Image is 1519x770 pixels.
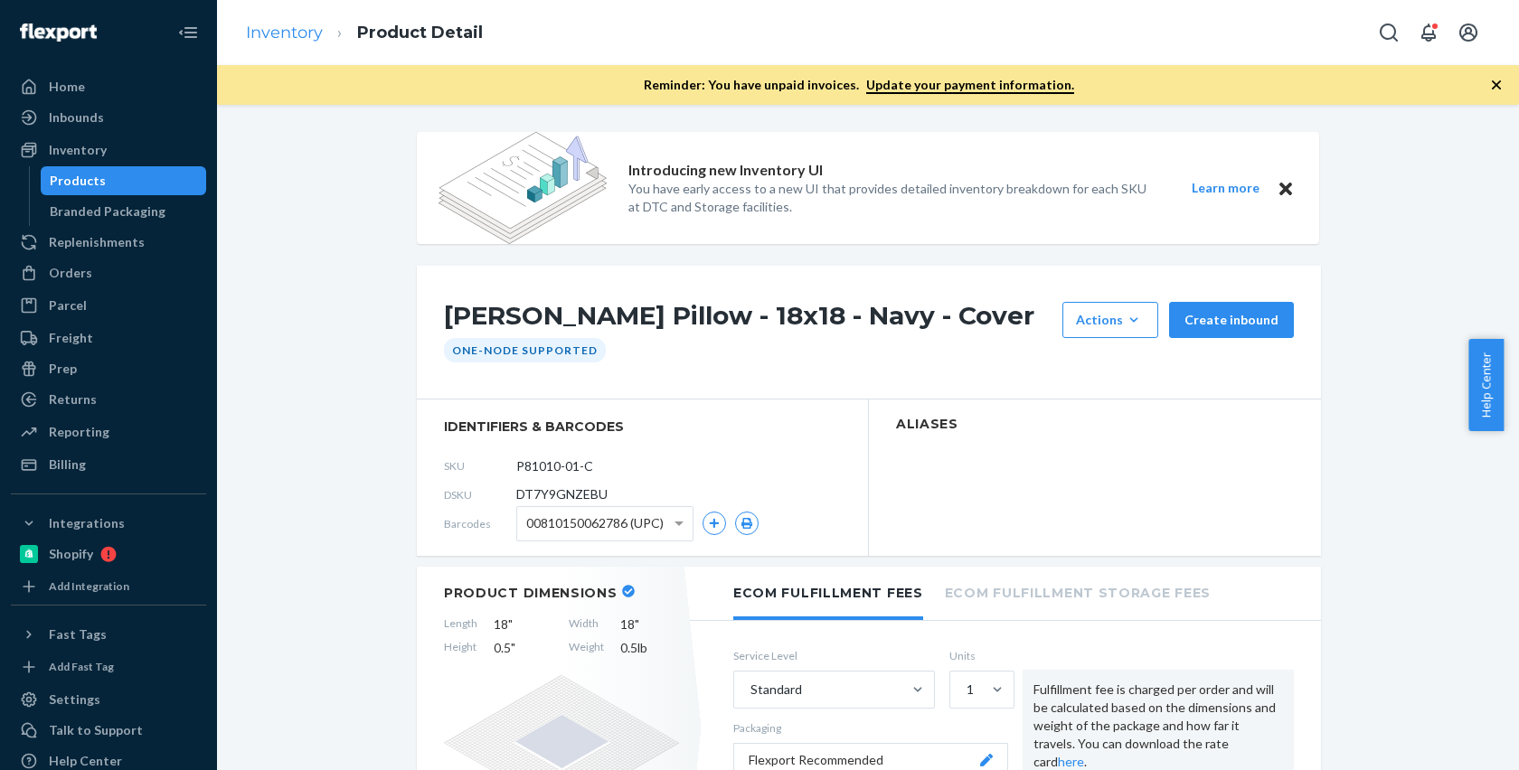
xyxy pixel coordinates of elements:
button: Help Center [1468,339,1504,431]
div: Help Center [49,752,122,770]
a: Reporting [11,418,206,446]
h2: Aliases [896,418,1294,431]
button: Open account menu [1450,14,1486,51]
span: 0.5 lb [620,639,679,657]
li: Ecom Fulfillment Fees [733,567,923,620]
span: " [508,616,513,632]
h2: Product Dimensions [444,585,618,601]
button: Integrations [11,509,206,538]
a: Inbounds [11,103,206,132]
p: Reminder: You have unpaid invoices. [644,76,1074,94]
a: Billing [11,450,206,479]
div: Freight [49,329,93,347]
div: Inbounds [49,108,104,127]
div: Add Integration [49,578,129,594]
a: Product Detail [357,23,483,42]
p: You have early access to a new UI that provides detailed inventory breakdown for each SKU at DTC ... [628,180,1158,216]
div: Fast Tags [49,625,107,643]
a: Home [11,72,206,101]
div: Shopify [49,545,93,563]
a: Settings [11,685,206,714]
button: Close [1274,177,1297,200]
div: Reporting [49,423,109,441]
span: " [635,616,639,632]
span: DT7Y9GNZEBU [516,485,608,503]
a: Shopify [11,540,206,568]
div: Inventory [49,141,107,159]
img: Flexport logo [20,23,97,42]
a: Add Integration [11,576,206,597]
span: Width [569,615,604,634]
span: SKU [444,458,516,474]
div: One-Node Supported [444,338,606,362]
span: Barcodes [444,516,516,531]
span: Height [444,639,477,657]
span: 00810150062786 (UPC) [526,508,664,539]
a: Inventory [11,136,206,164]
a: Prep [11,354,206,383]
button: Close Navigation [170,14,206,51]
div: Settings [49,690,100,709]
a: Add Fast Tag [11,656,206,678]
button: Fast Tags [11,620,206,649]
span: 0.5 [494,639,552,657]
a: Talk to Support [11,716,206,745]
button: Learn more [1180,177,1270,200]
a: here [1058,754,1084,769]
button: Create inbound [1169,302,1294,338]
ol: breadcrumbs [231,6,497,60]
a: Inventory [246,23,323,42]
button: Open Search Box [1371,14,1407,51]
li: Ecom Fulfillment Storage Fees [945,567,1211,616]
p: Packaging [733,720,1008,736]
a: Products [41,166,207,195]
div: Integrations [49,514,125,532]
div: Prep [49,360,77,378]
img: new-reports-banner-icon.82668bd98b6a51aee86340f2a7b77ae3.png [439,132,607,244]
div: Billing [49,455,86,474]
a: Branded Packaging [41,197,207,226]
p: Introducing new Inventory UI [628,160,823,181]
label: Service Level [733,648,935,663]
div: Actions [1076,311,1145,329]
span: DSKU [444,487,516,502]
input: Standard [749,681,750,699]
div: Parcel [49,296,87,315]
span: identifiers & barcodes [444,418,841,436]
span: 18 [494,615,552,634]
span: Length [444,615,477,634]
button: Actions [1062,302,1158,338]
span: Weight [569,639,604,657]
h1: [PERSON_NAME] Pillow - 18x18 - Navy - Cover [444,302,1053,338]
div: Add Fast Tag [49,659,114,674]
button: Open notifications [1410,14,1447,51]
div: 1 [967,681,974,699]
span: 18 [620,615,679,634]
div: Standard [750,681,802,699]
a: Parcel [11,291,206,320]
span: " [511,640,515,655]
a: Orders [11,258,206,287]
div: Talk to Support [49,721,143,739]
div: Replenishments [49,233,145,251]
div: Branded Packaging [50,202,165,221]
div: Products [50,172,106,190]
input: 1 [965,681,967,699]
a: Update your payment information. [866,77,1074,94]
div: Home [49,78,85,96]
a: Replenishments [11,228,206,257]
div: Returns [49,390,97,408]
a: Returns [11,385,206,414]
div: Orders [49,264,92,282]
a: Freight [11,324,206,352]
label: Units [949,648,1008,663]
